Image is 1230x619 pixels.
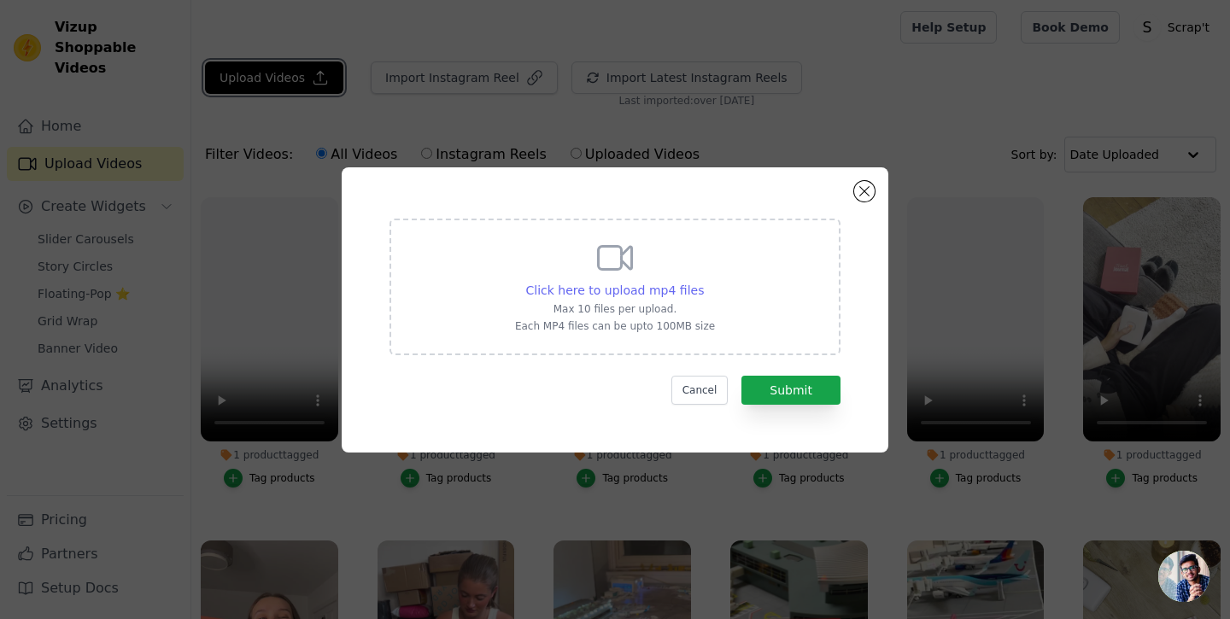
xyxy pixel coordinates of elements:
[515,319,715,333] p: Each MP4 files can be upto 100MB size
[1158,551,1209,602] a: Open chat
[741,376,840,405] button: Submit
[671,376,729,405] button: Cancel
[526,283,705,297] span: Click here to upload mp4 files
[515,302,715,316] p: Max 10 files per upload.
[854,181,875,201] button: Close modal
